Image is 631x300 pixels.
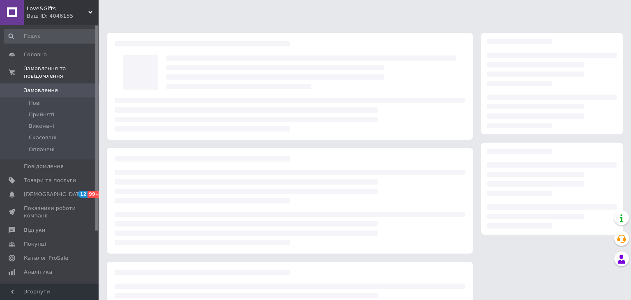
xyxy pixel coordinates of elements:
[24,65,99,80] span: Замовлення та повідомлення
[24,51,47,58] span: Головна
[24,205,76,219] span: Показники роботи компанії
[29,122,54,130] span: Виконані
[24,177,76,184] span: Товари та послуги
[4,29,97,44] input: Пошук
[88,191,101,198] span: 99+
[24,282,76,297] span: Управління сайтом
[78,191,88,198] span: 12
[29,111,54,118] span: Прийняті
[24,240,46,248] span: Покупці
[27,5,88,12] span: Love&Gifts
[29,99,41,107] span: Нові
[27,12,99,20] div: Ваш ID: 4046155
[24,254,68,262] span: Каталог ProSale
[29,134,57,141] span: Скасовані
[29,146,55,153] span: Оплачені
[24,163,64,170] span: Повідомлення
[24,226,45,234] span: Відгуки
[24,268,52,276] span: Аналітика
[24,191,85,198] span: [DEMOGRAPHIC_DATA]
[24,87,58,94] span: Замовлення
